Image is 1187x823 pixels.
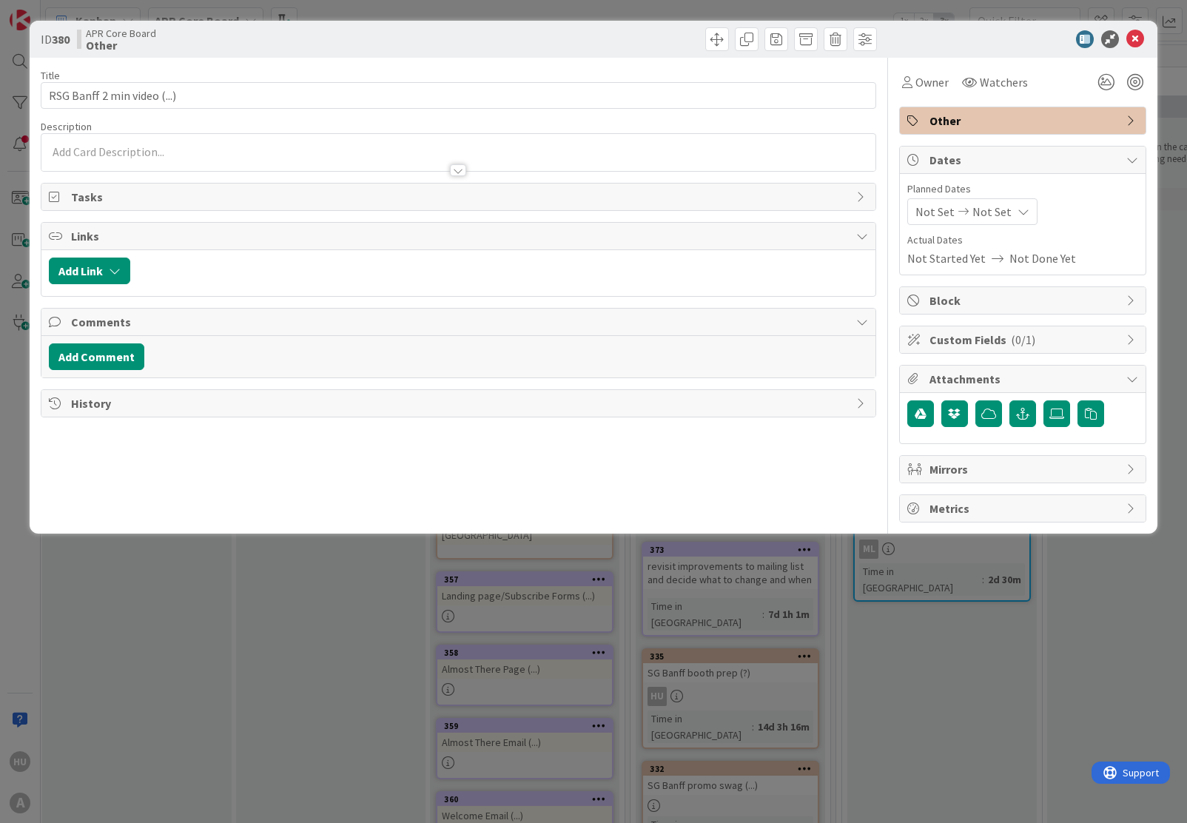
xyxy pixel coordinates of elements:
span: Not Set [915,203,955,221]
input: type card name here... [41,82,876,109]
span: Not Started Yet [907,249,986,267]
b: 380 [52,32,70,47]
span: Custom Fields [929,331,1119,349]
span: Planned Dates [907,181,1138,197]
span: Metrics [929,500,1119,517]
span: Dates [929,151,1119,169]
span: Other [929,112,1119,130]
span: Owner [915,73,949,91]
span: Watchers [980,73,1028,91]
button: Add Link [49,258,130,284]
span: History [71,394,849,412]
span: Comments [71,313,849,331]
span: Description [41,120,92,133]
span: Block [929,292,1119,309]
span: Tasks [71,188,849,206]
span: Actual Dates [907,232,1138,248]
span: ( 0/1 ) [1011,332,1035,347]
b: Other [86,39,156,51]
span: ID [41,30,70,48]
span: Mirrors [929,460,1119,478]
span: Attachments [929,370,1119,388]
span: APR Core Board [86,27,156,39]
span: Not Done Yet [1009,249,1076,267]
span: Support [31,2,67,20]
label: Title [41,69,60,82]
span: Not Set [972,203,1012,221]
span: Links [71,227,849,245]
button: Add Comment [49,343,144,370]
